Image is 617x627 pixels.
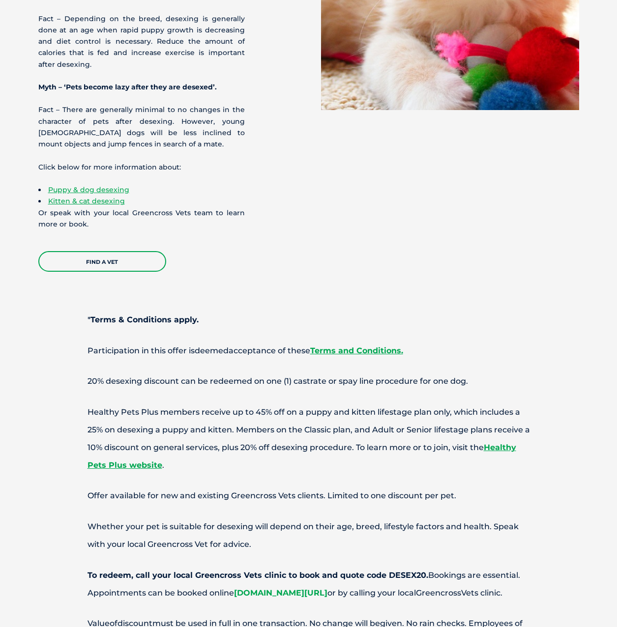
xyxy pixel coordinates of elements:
p: Or speak with your local Greencross Vets team to learn more or book. [38,207,245,230]
a: Puppy & dog desexing [48,185,129,194]
a: Terms and Conditions. [310,346,403,355]
a: Find a Vet [38,251,166,272]
span: Participation in this offer is [88,346,195,355]
span: or by calling your local [327,588,416,598]
span: Greencross [416,588,461,598]
p: Offer available for new and existing Greencross Vets clients. Limited to one discount per pet. [53,487,564,505]
strong: To redeem, call your local Greencross Vets clinic to book and quote code DESEX20. [88,570,428,580]
p: Fact – There are generally minimal to no changes in the character of pets after desexing. However... [38,104,245,150]
strong: Terms & Conditions apply. [90,315,199,324]
span: Bookings are essential. Appointments can be booked online [88,570,520,598]
p: Click below for more information about: [38,162,245,173]
span: deemed [195,346,229,355]
p: Healthy Pets Plus members receive up to 45% off on a puppy and kitten lifestage plan only, which ... [53,403,564,474]
p: Fact – Depending on the breed, desexing is generally done at an age when rapid puppy growth is de... [38,13,245,70]
a: Kitten & cat desexing [48,197,125,205]
b: Myth – ‘Pets become lazy after they are desexed’. [38,83,217,91]
span: Vets clinic. [461,588,502,598]
span: 20% desexing discount can be redeemed on one (1) castrate or spay line procedure for one dog. [88,376,468,386]
p: Whether your pet is suitable for desexing will depend on their age, breed, lifestyle factors and ... [53,518,564,553]
span: acceptance of these [229,346,405,355]
button: Search [598,45,608,55]
a: Healthy Pets Plus website [88,443,516,470]
a: [DOMAIN_NAME][URL] [234,588,327,598]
